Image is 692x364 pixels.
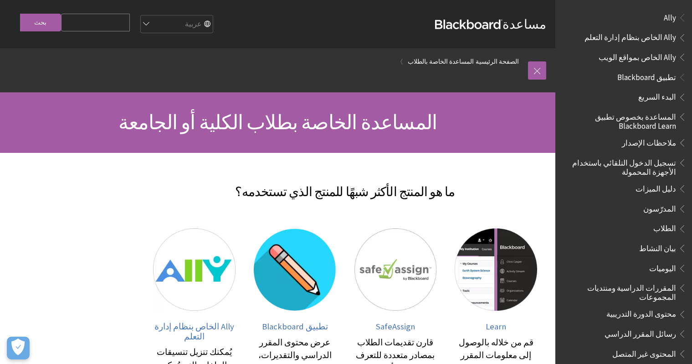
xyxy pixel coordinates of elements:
span: بيان النشاط [639,241,676,253]
a: الصفحة الرئيسية [476,56,519,67]
span: تطبيق Blackboard [262,321,328,332]
img: SafeAssign [354,228,437,311]
span: المساعدة الخاصة بطلاب الكلية أو الجامعة [118,110,437,135]
span: تطبيق Blackboard [617,70,676,82]
span: رسائل المقرر الدراسي [605,326,676,339]
span: Ally [664,10,676,22]
h2: ما هو المنتج الأكثر شبهًا للمنتج الذي تستخدمه؟ [144,171,546,201]
span: Ally الخاص بمواقع الويب [599,50,676,62]
input: بحث [20,14,61,31]
span: محتوى الدورة التدريبية [606,307,676,319]
span: اليوميات [649,261,676,273]
span: SafeAssign [376,321,415,332]
span: المساعدة بخصوص تطبيق Blackboard Learn [566,109,676,131]
nav: Book outline for Anthology Ally Help [561,10,687,65]
a: مساعدةBlackboard [435,16,546,32]
span: Ally الخاص بنظام إدارة التعلم [584,30,676,42]
span: Ally الخاص بنظام إدارة التعلم [154,321,234,342]
img: Learn [455,228,537,311]
button: Open Preferences [7,337,30,359]
a: المساعدة الخاصة بالطلاب [408,56,474,67]
span: البدء السريع [638,90,676,102]
span: المقررات الدراسية ومنتديات المجموعات [566,280,676,302]
span: المدرّسون [643,201,676,213]
select: Site Language Selector [140,15,213,34]
strong: Blackboard [435,20,502,29]
span: تسجيل الدخول التلقائي باستخدام الأجهزة المحمولة [566,155,676,177]
span: دليل الميزات [636,181,676,193]
span: المحتوى غير المتصل [612,346,676,359]
span: الطلاب [653,221,676,233]
img: تطبيق Blackboard [254,228,336,311]
span: ملاحظات الإصدار [622,135,676,147]
span: Learn [486,321,506,332]
img: Ally الخاص بنظام إدارة التعلم [153,228,236,311]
